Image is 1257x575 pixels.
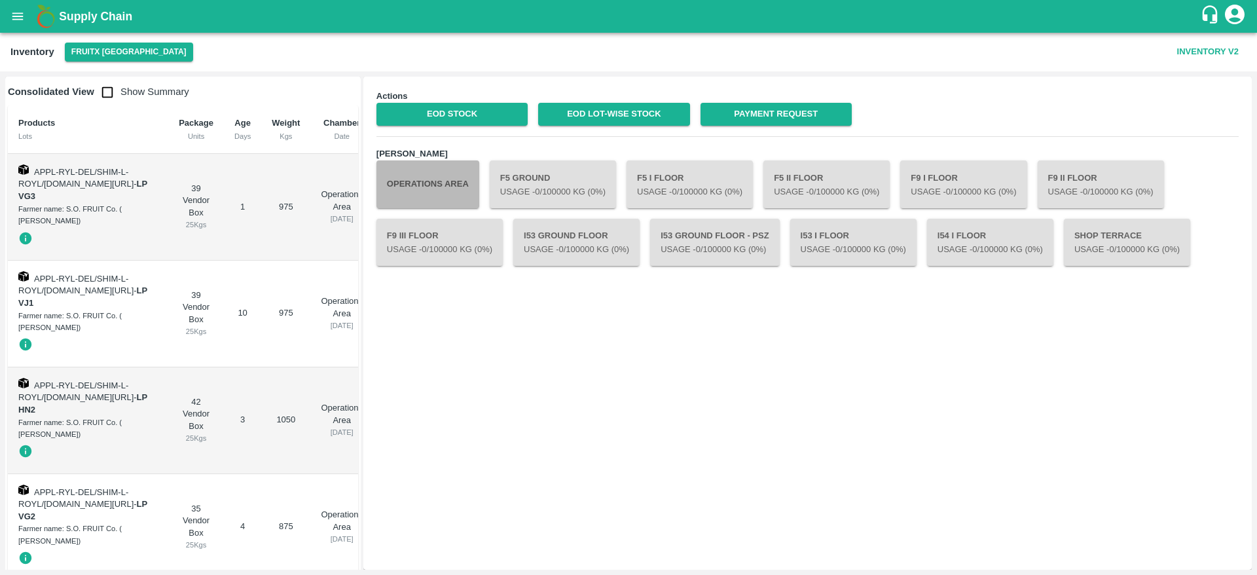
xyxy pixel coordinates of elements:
div: Units [179,130,213,142]
strong: LP HN2 [18,392,147,415]
div: 42 Vendor Box [179,396,213,445]
div: account of current user [1223,3,1247,30]
div: 39 Vendor Box [179,183,213,231]
div: 25 Kgs [179,219,213,231]
button: F5 GroundUsage -0/100000 Kg (0%) [490,160,616,208]
span: - [18,286,147,308]
span: - [18,392,147,415]
span: APPL-RYL-DEL/SHIM-L-ROYL/[DOMAIN_NAME][URL] [18,487,134,510]
img: box [18,485,29,495]
span: APPL-RYL-DEL/SHIM-L-ROYL/[DOMAIN_NAME][URL] [18,274,134,296]
p: Operations Area [321,509,363,533]
a: EOD Lot-wise Stock [538,103,689,126]
a: Payment Request [701,103,852,126]
b: Actions [376,91,408,101]
span: APPL-RYL-DEL/SHIM-L-ROYL/[DOMAIN_NAME][URL] [18,380,134,403]
img: box [18,164,29,175]
div: 25 Kgs [179,325,213,337]
span: 1050 [276,415,295,424]
button: Shop TerraceUsage -0/100000 Kg (0%) [1064,219,1190,266]
div: Days [234,130,251,142]
span: 975 [279,202,293,212]
div: Farmer name: S.O. FRUIT Co. ( [PERSON_NAME]) [18,523,158,547]
p: Operations Area [321,295,363,320]
p: Usage - 0 /100000 Kg (0%) [911,186,1016,198]
td: 3 [224,367,261,474]
div: 25 Kgs [179,432,213,444]
span: - [18,179,147,201]
span: - [18,499,147,521]
img: logo [33,3,59,29]
div: Kgs [272,130,300,142]
span: 875 [279,521,293,531]
button: I53 I FloorUsage -0/100000 Kg (0%) [790,219,917,266]
button: F9 I FloorUsage -0/100000 Kg (0%) [900,160,1027,208]
div: [DATE] [321,533,363,545]
span: 975 [279,308,293,318]
button: Select DC [65,43,193,62]
div: Date [321,130,363,142]
div: 25 Kgs [179,539,213,551]
b: Inventory [10,46,54,57]
b: Weight [272,118,300,128]
p: Usage - 0 /100000 Kg (0%) [1074,244,1180,256]
div: [DATE] [321,213,363,225]
p: Usage - 0 /100000 Kg (0%) [500,186,606,198]
b: Consolidated View [8,86,94,97]
button: I54 I FloorUsage -0/100000 Kg (0%) [927,219,1053,266]
button: F9 III FloorUsage -0/100000 Kg (0%) [376,219,503,266]
b: Age [234,118,251,128]
strong: LP VG3 [18,179,147,201]
span: APPL-RYL-DEL/SHIM-L-ROYL/[DOMAIN_NAME][URL] [18,167,134,189]
td: 1 [224,154,261,261]
button: F5 I FloorUsage -0/100000 Kg (0%) [627,160,753,208]
p: Usage - 0 /100000 Kg (0%) [938,244,1043,256]
button: open drawer [3,1,33,31]
p: Usage - 0 /100000 Kg (0%) [774,186,879,198]
button: Inventory V2 [1172,41,1244,64]
b: [PERSON_NAME] [376,149,448,158]
div: Farmer name: S.O. FRUIT Co. ( [PERSON_NAME]) [18,203,158,227]
div: customer-support [1200,5,1223,28]
b: Package [179,118,213,128]
a: Supply Chain [59,7,1200,26]
button: F5 II FloorUsage -0/100000 Kg (0%) [763,160,890,208]
div: 39 Vendor Box [179,289,213,338]
div: [DATE] [321,426,363,438]
p: Operations Area [321,402,363,426]
b: Products [18,118,55,128]
p: Usage - 0 /100000 Kg (0%) [387,244,492,256]
img: box [18,378,29,388]
p: Usage - 0 /100000 Kg (0%) [637,186,742,198]
strong: LP VG2 [18,499,147,521]
p: Usage - 0 /100000 Kg (0%) [524,244,629,256]
span: Show Summary [94,86,189,97]
a: EOD Stock [376,103,528,126]
button: Operations Area [376,160,479,208]
p: Usage - 0 /100000 Kg (0%) [661,244,769,256]
img: box [18,271,29,282]
p: Usage - 0 /100000 Kg (0%) [1048,186,1154,198]
b: Chamber [323,118,360,128]
button: F9 II FloorUsage -0/100000 Kg (0%) [1038,160,1164,208]
b: Supply Chain [59,10,132,23]
div: 35 Vendor Box [179,503,213,551]
td: 10 [224,261,261,367]
div: Lots [18,130,158,142]
p: Operations Area [321,189,363,213]
button: I53 Ground FloorUsage -0/100000 Kg (0%) [513,219,640,266]
button: I53 Ground Floor - PSZUsage -0/100000 Kg (0%) [650,219,779,266]
strong: LP VJ1 [18,286,147,308]
div: Farmer name: S.O. FRUIT Co. ( [PERSON_NAME]) [18,310,158,334]
p: Usage - 0 /100000 Kg (0%) [801,244,906,256]
div: [DATE] [321,320,363,331]
div: Farmer name: S.O. FRUIT Co. ( [PERSON_NAME]) [18,417,158,441]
